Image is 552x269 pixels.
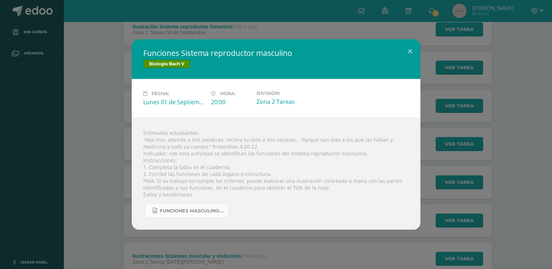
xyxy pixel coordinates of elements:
[220,91,236,96] span: Hora:
[152,91,169,96] span: Fecha:
[132,118,420,230] div: Estimados estudiantes. “Hijo mío, atiende a mis palabras; inclina tu oído a mis razones... Porque...
[143,59,190,68] span: Biología Bach V
[256,98,318,106] div: Zona 2 Tareas
[143,98,205,106] div: Lunes 01 de Septiembre
[400,39,420,64] button: Close (Esc)
[143,48,409,58] h2: Funciones Sistema reproductor masculino
[145,204,229,218] a: Funciones MASCULINO.jpg
[160,208,225,214] span: Funciones MASCULINO.jpg
[256,91,318,96] label: División:
[211,98,250,106] div: 20:00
